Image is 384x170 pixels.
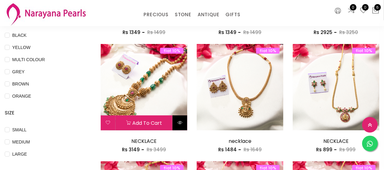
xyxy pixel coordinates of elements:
[316,146,332,153] span: Rs 899
[10,44,33,51] span: YELLOW
[10,32,29,39] span: BLACK
[218,146,237,153] span: Rs 1484
[5,109,82,117] h4: SIZE
[256,48,280,54] span: flat 10%
[352,48,376,54] span: flat 10%
[229,138,251,145] a: necklace
[10,56,48,63] span: MULTI COLOUR
[123,29,140,36] span: Rs 1349
[175,10,191,19] a: STONE
[225,10,240,19] a: GIFTS
[323,20,349,27] a: NECKLACE
[10,93,34,100] span: ORANGE
[339,29,358,36] span: Rs 3250
[323,138,349,145] a: NECKLACE
[362,4,369,11] span: 0
[133,20,155,27] a: necklace
[360,7,367,15] a: 0
[10,138,33,145] span: MEDIUM
[219,29,236,36] span: Rs 1349
[160,48,184,54] span: flat 10%
[372,7,379,15] button: 6
[314,29,332,36] span: Rs 2925
[10,126,29,133] span: SMALL
[10,68,27,75] span: GREY
[227,20,253,27] a: NECKLACE
[243,29,261,36] span: Rs 1499
[198,10,220,19] a: ANTIQUE
[350,4,356,11] span: 0
[173,115,187,130] button: Quick View
[122,146,140,153] span: Rs 3149
[374,4,381,11] span: 6
[244,146,262,153] span: Rs 1649
[101,115,115,130] button: Add to wishlist
[10,80,32,87] span: BROWN
[116,115,172,130] button: Add to cart
[147,29,165,36] span: Rs 1499
[147,146,166,153] span: Rs 3499
[131,138,157,145] a: NECKLACE
[144,10,168,19] a: PRECIOUS
[10,151,29,158] span: LARGE
[347,7,355,15] a: 0
[339,146,356,153] span: Rs 999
